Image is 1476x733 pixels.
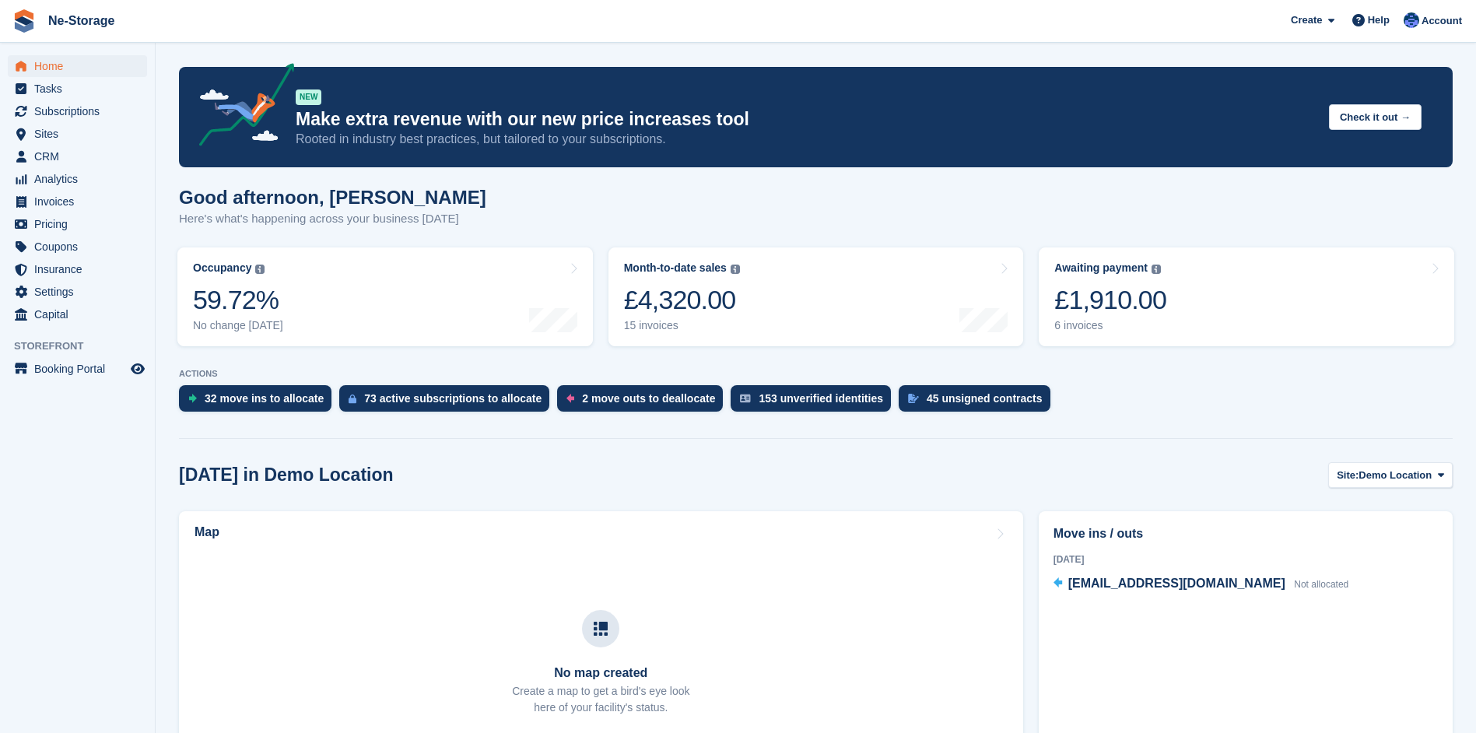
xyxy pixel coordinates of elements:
span: Account [1422,13,1462,29]
a: menu [8,191,147,212]
img: map-icn-33ee37083ee616e46c38cad1a60f524a97daa1e2b2c8c0bc3eb3415660979fc1.svg [594,622,608,636]
a: 32 move ins to allocate [179,385,339,419]
a: Preview store [128,359,147,378]
a: 45 unsigned contracts [899,385,1058,419]
span: Analytics [34,168,128,190]
div: 153 unverified identities [759,392,883,405]
a: 2 move outs to deallocate [557,385,731,419]
img: icon-info-grey-7440780725fd019a000dd9b08b2336e03edf1995a4989e88bcd33f0948082b44.svg [731,265,740,274]
span: Create [1291,12,1322,28]
h2: [DATE] in Demo Location [179,465,394,486]
span: CRM [34,146,128,167]
div: Awaiting payment [1054,261,1148,275]
img: verify_identity-adf6edd0f0f0b5bbfe63781bf79b02c33cf7c696d77639b501bdc392416b5a36.svg [740,394,751,403]
h2: Move ins / outs [1054,524,1438,543]
p: Rooted in industry best practices, but tailored to your subscriptions. [296,131,1316,148]
a: menu [8,303,147,325]
p: ACTIONS [179,369,1453,379]
span: [EMAIL_ADDRESS][DOMAIN_NAME] [1068,577,1285,590]
button: Check it out → [1329,104,1422,130]
span: Sites [34,123,128,145]
span: Booking Portal [34,358,128,380]
a: menu [8,168,147,190]
div: No change [DATE] [193,319,283,332]
span: Invoices [34,191,128,212]
a: menu [8,236,147,258]
p: Create a map to get a bird's eye look here of your facility's status. [512,683,689,716]
a: menu [8,55,147,77]
span: Capital [34,303,128,325]
p: Make extra revenue with our new price increases tool [296,108,1316,131]
span: Demo Location [1359,468,1432,483]
span: Not allocated [1294,579,1348,590]
button: Site: Demo Location [1328,462,1453,488]
img: icon-info-grey-7440780725fd019a000dd9b08b2336e03edf1995a4989e88bcd33f0948082b44.svg [1152,265,1161,274]
a: menu [8,258,147,280]
img: price-adjustments-announcement-icon-8257ccfd72463d97f412b2fc003d46551f7dbcb40ab6d574587a9cd5c0d94... [186,63,295,152]
h1: Good afternoon, [PERSON_NAME] [179,187,486,208]
a: menu [8,358,147,380]
span: Pricing [34,213,128,235]
h2: Map [195,525,219,539]
a: 73 active subscriptions to allocate [339,385,557,419]
div: 2 move outs to deallocate [582,392,715,405]
div: 32 move ins to allocate [205,392,324,405]
a: Ne-Storage [42,8,121,33]
div: 73 active subscriptions to allocate [364,392,542,405]
div: 6 invoices [1054,319,1166,332]
div: 15 invoices [624,319,740,332]
a: menu [8,146,147,167]
img: move_ins_to_allocate_icon-fdf77a2bb77ea45bf5b3d319d69a93e2d87916cf1d5bf7949dd705db3b84f3ca.svg [188,394,197,403]
div: £4,320.00 [624,284,740,316]
span: Coupons [34,236,128,258]
img: icon-info-grey-7440780725fd019a000dd9b08b2336e03edf1995a4989e88bcd33f0948082b44.svg [255,265,265,274]
span: Insurance [34,258,128,280]
span: Tasks [34,78,128,100]
img: Karol Carter [1404,12,1419,28]
a: 153 unverified identities [731,385,899,419]
a: menu [8,100,147,122]
a: Month-to-date sales £4,320.00 15 invoices [608,247,1024,346]
span: Help [1368,12,1390,28]
a: [EMAIL_ADDRESS][DOMAIN_NAME] Not allocated [1054,574,1349,594]
span: Home [34,55,128,77]
div: NEW [296,89,321,105]
div: 45 unsigned contracts [927,392,1043,405]
div: Occupancy [193,261,251,275]
div: 59.72% [193,284,283,316]
div: Month-to-date sales [624,261,727,275]
a: Awaiting payment £1,910.00 6 invoices [1039,247,1454,346]
img: move_outs_to_deallocate_icon-f764333ba52eb49d3ac5e1228854f67142a1ed5810a6f6cc68b1a99e826820c5.svg [566,394,574,403]
span: Storefront [14,338,155,354]
img: active_subscription_to_allocate_icon-d502201f5373d7db506a760aba3b589e785aa758c864c3986d89f69b8ff3... [349,394,356,404]
a: menu [8,213,147,235]
span: Site: [1337,468,1359,483]
a: menu [8,281,147,303]
img: contract_signature_icon-13c848040528278c33f63329250d36e43548de30e8caae1d1a13099fd9432cc5.svg [908,394,919,403]
h3: No map created [512,666,689,680]
span: Subscriptions [34,100,128,122]
span: Settings [34,281,128,303]
img: stora-icon-8386f47178a22dfd0bd8f6a31ec36ba5ce8667c1dd55bd0f319d3a0aa187defe.svg [12,9,36,33]
a: menu [8,78,147,100]
a: menu [8,123,147,145]
a: Occupancy 59.72% No change [DATE] [177,247,593,346]
div: [DATE] [1054,552,1438,566]
div: £1,910.00 [1054,284,1166,316]
p: Here's what's happening across your business [DATE] [179,210,486,228]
